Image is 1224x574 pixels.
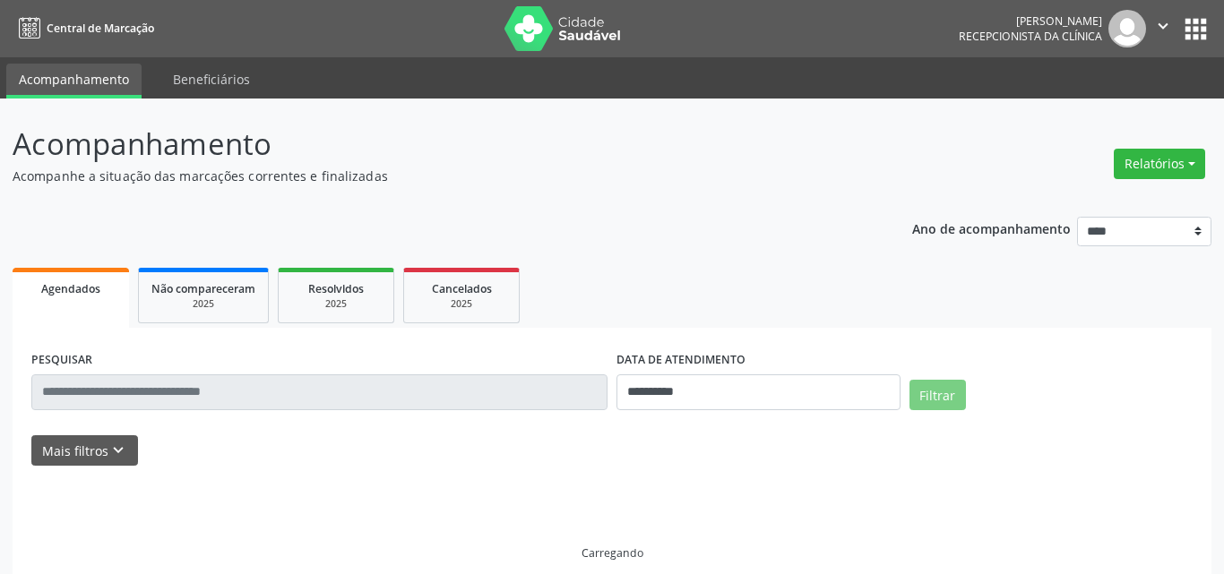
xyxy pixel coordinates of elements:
span: Central de Marcação [47,21,154,36]
a: Acompanhamento [6,64,142,99]
span: Não compareceram [151,281,255,296]
button:  [1146,10,1180,47]
label: PESQUISAR [31,347,92,374]
label: DATA DE ATENDIMENTO [616,347,746,374]
img: img [1108,10,1146,47]
span: Resolvidos [308,281,364,296]
button: Filtrar [909,380,966,410]
a: Beneficiários [160,64,263,95]
p: Acompanhamento [13,122,852,167]
div: [PERSON_NAME] [959,13,1102,29]
button: apps [1180,13,1211,45]
div: 2025 [151,297,255,311]
a: Central de Marcação [13,13,154,43]
p: Acompanhe a situação das marcações correntes e finalizadas [13,167,852,185]
p: Ano de acompanhamento [912,217,1071,239]
span: Recepcionista da clínica [959,29,1102,44]
span: Agendados [41,281,100,296]
div: 2025 [291,297,381,311]
div: Carregando [582,545,643,561]
i: keyboard_arrow_down [108,441,128,460]
span: Cancelados [432,281,492,296]
div: 2025 [417,297,506,311]
i:  [1153,16,1173,36]
button: Mais filtroskeyboard_arrow_down [31,435,138,467]
button: Relatórios [1114,149,1205,179]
